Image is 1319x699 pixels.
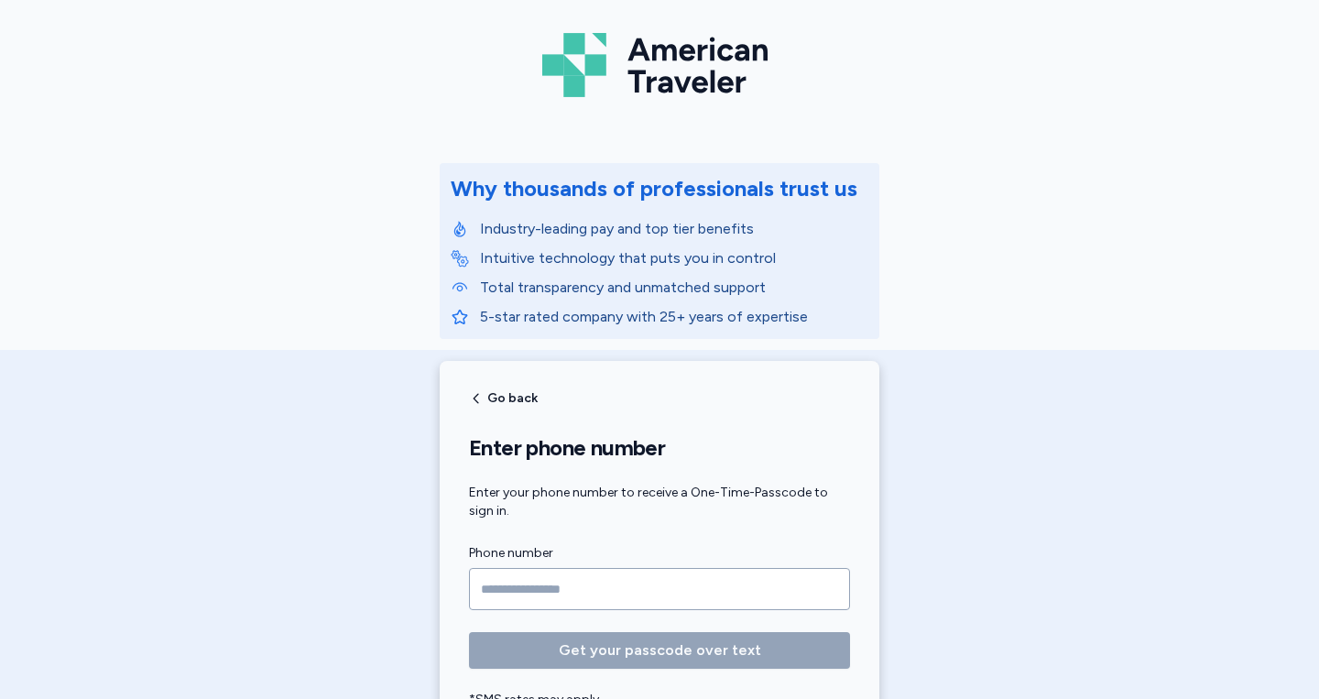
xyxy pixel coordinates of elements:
[480,218,868,240] p: Industry-leading pay and top tier benefits
[469,484,850,520] div: Enter your phone number to receive a One-Time-Passcode to sign in.
[469,632,850,669] button: Get your passcode over text
[480,306,868,328] p: 5-star rated company with 25+ years of expertise
[559,639,761,661] span: Get your passcode over text
[480,277,868,299] p: Total transparency and unmatched support
[480,247,868,269] p: Intuitive technology that puts you in control
[451,174,857,203] div: Why thousands of professionals trust us
[469,542,850,564] label: Phone number
[469,391,538,406] button: Go back
[469,568,850,610] input: Phone number
[487,392,538,405] span: Go back
[469,434,850,462] h1: Enter phone number
[542,26,777,104] img: Logo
